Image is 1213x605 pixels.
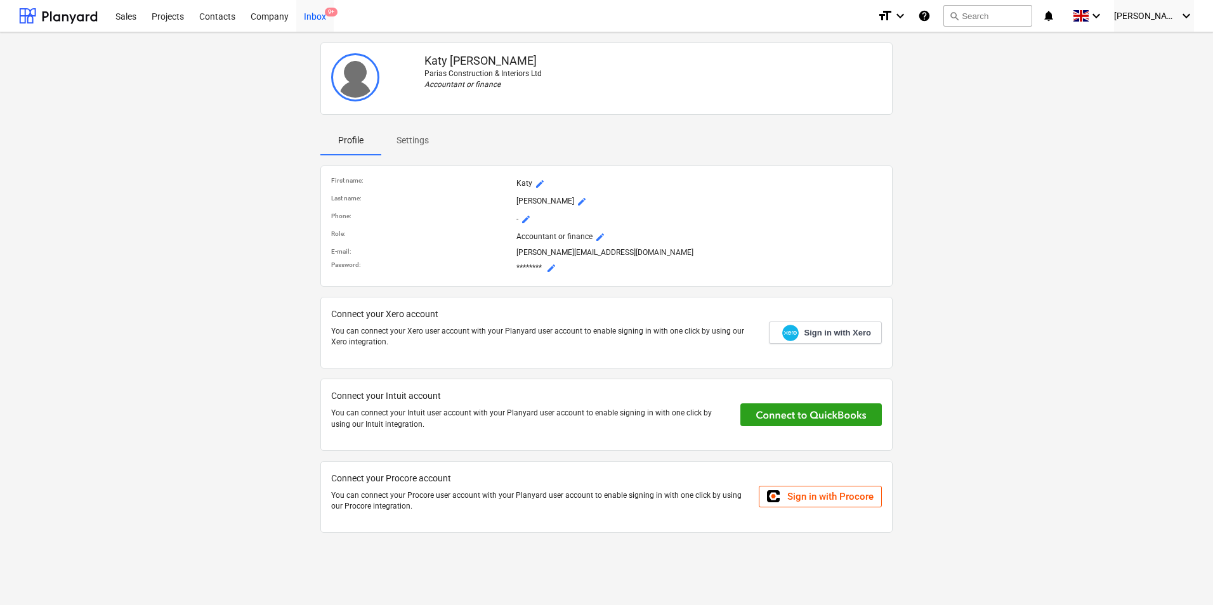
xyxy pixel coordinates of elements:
p: You can connect your Intuit user account with your Planyard user account to enable signing in wit... [331,408,730,429]
p: Accountant or finance [424,79,882,90]
p: Connect your Intuit account [331,389,730,403]
p: - [516,212,882,227]
p: Role : [331,230,511,238]
p: You can connect your Procore user account with your Planyard user account to enable signing in wi... [331,490,749,512]
span: search [949,11,959,21]
p: Katy [PERSON_NAME] [424,53,882,68]
span: mode_edit [535,179,545,189]
p: E-mail : [331,247,511,256]
span: Sign in with Xero [804,327,871,339]
span: mode_edit [595,232,605,242]
i: keyboard_arrow_down [893,8,908,23]
a: Sign in with Procore [759,486,882,507]
img: User avatar [331,53,379,101]
span: 9+ [325,8,338,16]
iframe: Chat Widget [1150,544,1213,605]
a: Sign in with Xero [769,322,882,344]
p: Password : [331,261,511,269]
p: [PERSON_NAME][EMAIL_ADDRESS][DOMAIN_NAME] [516,247,882,258]
p: [PERSON_NAME] [516,194,882,209]
i: notifications [1042,8,1055,23]
p: Parias Construction & Interiors Ltd [424,68,882,79]
p: Connect your Xero account [331,308,759,321]
p: First name : [331,176,511,185]
i: keyboard_arrow_down [1089,8,1104,23]
img: Xero logo [782,325,799,342]
p: Connect your Procore account [331,472,749,485]
span: Sign in with Procore [787,491,874,502]
i: Knowledge base [918,8,931,23]
p: Phone : [331,212,511,220]
span: mode_edit [546,263,556,273]
p: Katy [516,176,882,192]
p: Profile [336,134,366,147]
button: Search [943,5,1032,27]
p: Accountant or finance [516,230,882,245]
p: Last name : [331,194,511,202]
span: mode_edit [521,214,531,224]
i: format_size [877,8,893,23]
span: [PERSON_NAME] [1114,11,1177,21]
span: mode_edit [577,197,587,207]
i: keyboard_arrow_down [1179,8,1194,23]
p: You can connect your Xero user account with your Planyard user account to enable signing in with ... [331,326,759,348]
p: Settings [397,134,429,147]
